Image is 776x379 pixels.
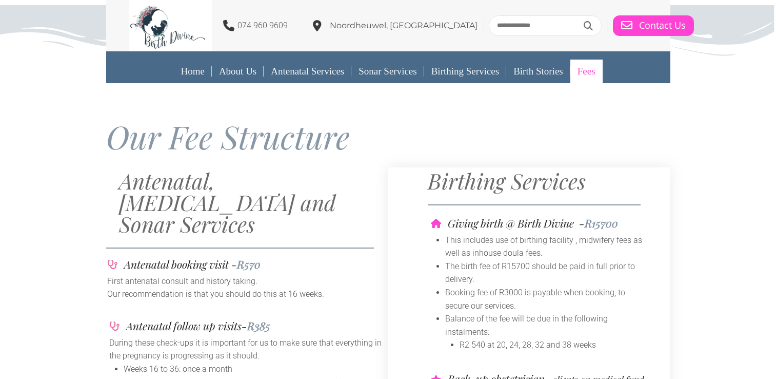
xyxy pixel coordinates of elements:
[124,259,261,270] h4: Antenatal booking visit -
[445,312,650,338] li: Balance of the fee will be due in the following instalments:
[264,60,351,83] a: Antenatal Services
[428,170,665,192] h2: Birthing Services
[351,60,424,83] a: Sonar Services
[585,216,618,230] span: R15700
[237,19,288,32] p: 074 960 9609
[126,320,270,331] h4: Antenatal follow up visits-
[124,363,385,376] li: Weeks 16 to 36: once a month
[613,15,694,36] a: Contact Us
[445,260,650,286] li: The birth fee of R15700 should be paid in full prior to delivery.
[330,21,477,30] span: Noordheuwel, [GEOGRAPHIC_DATA]
[445,286,650,312] li: Booking fee of R3000 is payable when booking, to secure our services.
[106,115,350,158] span: Our Fee Structure
[506,60,570,83] a: Birth Stories
[570,60,603,83] a: Fees
[460,338,650,352] li: R2 540 at 20, 24, 28, 32 and 38 weeks
[109,336,385,363] p: During these check-ups it is important for us to make sure that everything in the pregnancy is pr...
[445,234,650,260] li: This includes use of birthing facility , midwifery fees as well as inhouse doula fees.
[237,257,261,271] span: R570
[424,60,506,83] a: Birthing Services
[107,275,387,288] p: First antenatal consult and history taking.
[247,318,270,333] span: R385
[107,288,387,301] p: Our recommendation is that you should do this at 16 weeks.
[173,60,211,83] a: Home
[119,170,388,235] h2: Antenatal, [MEDICAL_DATA] and Sonar Services
[212,60,264,83] a: About Us
[448,218,618,229] h4: Giving birth @ Birth Divine -
[639,20,686,31] span: Contact Us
